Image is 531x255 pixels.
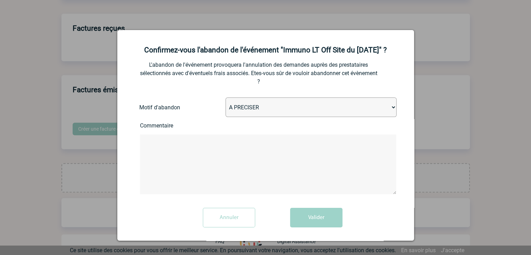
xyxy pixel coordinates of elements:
p: L'abandon de l'événement provoquera l'annulation des demandes auprès des prestataires sélectionné... [140,61,377,86]
label: Commentaire [140,122,196,129]
button: Valider [290,208,342,227]
input: Annuler [203,208,255,227]
label: Motif d'abandon [139,104,193,111]
h2: Confirmez-vous l'abandon de l'événement "Immuno LT Off Site du [DATE]" ? [126,46,405,54]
